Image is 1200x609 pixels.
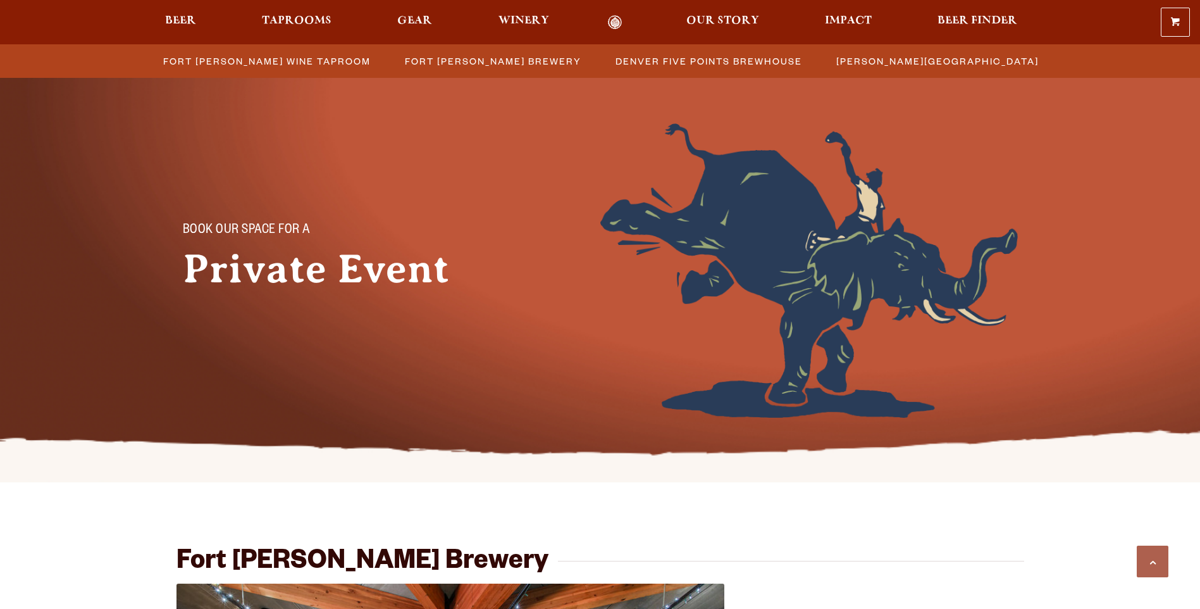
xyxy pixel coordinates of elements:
span: Beer Finder [937,16,1017,26]
a: [PERSON_NAME][GEOGRAPHIC_DATA] [829,52,1045,70]
span: Beer [165,16,196,26]
h1: Private Event [183,246,486,292]
span: Our Story [686,16,759,26]
span: Denver Five Points Brewhouse [615,52,802,70]
a: Winery [490,15,557,30]
a: Beer [157,15,204,30]
p: Book Our Space for a [183,223,461,239]
span: Fort [PERSON_NAME] Brewery [405,52,581,70]
a: Odell Home [591,15,639,30]
span: Fort [PERSON_NAME] Wine Taproom [163,52,371,70]
img: Foreground404 [600,123,1018,418]
a: Fort [PERSON_NAME] Brewery [397,52,588,70]
a: Our Story [678,15,767,30]
a: Beer Finder [929,15,1025,30]
span: Taprooms [262,16,331,26]
span: Impact [825,16,872,26]
a: Taprooms [254,15,340,30]
a: Gear [389,15,440,30]
h2: Fort [PERSON_NAME] Brewery [176,548,548,579]
span: Winery [498,16,549,26]
span: Gear [397,16,432,26]
a: Denver Five Points Brewhouse [608,52,808,70]
span: [PERSON_NAME][GEOGRAPHIC_DATA] [836,52,1039,70]
a: Fort [PERSON_NAME] Wine Taproom [156,52,377,70]
a: Impact [817,15,880,30]
a: Scroll to top [1137,546,1168,577]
